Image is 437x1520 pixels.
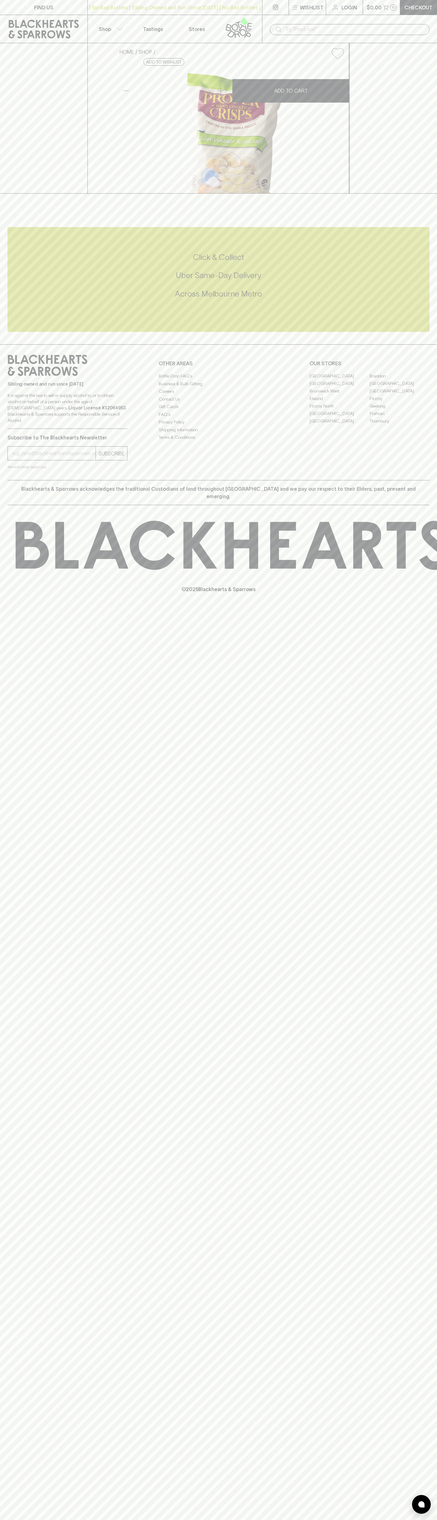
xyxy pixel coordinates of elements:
a: SHOP [139,49,152,55]
p: SUBSCRIBE [98,450,125,457]
a: [GEOGRAPHIC_DATA] [310,380,370,387]
p: Blackhearts & Sparrows acknowledges the traditional Custodians of land throughout [GEOGRAPHIC_DAT... [12,485,425,500]
img: 76744.png [115,64,349,193]
a: Prahran [370,410,430,417]
a: [GEOGRAPHIC_DATA] [370,387,430,395]
a: [GEOGRAPHIC_DATA] [310,372,370,380]
button: ADD TO CART [232,79,349,103]
p: ADD TO CART [274,87,308,94]
p: OUR STORES [310,360,430,367]
div: Call to action block [7,227,430,332]
a: Business & Bulk Gifting [159,380,279,388]
p: Stores [189,25,205,33]
a: [GEOGRAPHIC_DATA] [370,380,430,387]
a: Terms & Conditions [159,434,279,441]
img: bubble-icon [418,1501,425,1507]
a: Elwood [310,395,370,402]
strong: Liquor License #32064953 [68,405,126,410]
p: Checkout [405,4,433,11]
button: Add to wishlist [143,58,184,66]
input: Try "Pinot noir" [285,24,425,34]
p: Wishlist [300,4,324,11]
a: Shipping Information [159,426,279,433]
a: Braddon [370,372,430,380]
p: $0.00 [367,4,382,11]
a: Thornbury [370,417,430,425]
p: We will never spam you [7,464,127,470]
a: Brunswick West [310,387,370,395]
p: It is against the law to sell or supply alcohol to, or to obtain alcohol on behalf of a person un... [7,392,127,423]
a: Tastings [131,15,175,43]
a: Fitzroy [370,395,430,402]
p: Subscribe to The Blackhearts Newsletter [7,434,127,441]
p: Tastings [143,25,163,33]
button: Shop [88,15,132,43]
a: Privacy Policy [159,418,279,426]
p: Login [341,4,357,11]
a: HOME [120,49,134,55]
a: [GEOGRAPHIC_DATA] [310,410,370,417]
a: Fitzroy North [310,402,370,410]
p: Sibling owned and run since [DATE] [7,381,127,387]
a: Contact Us [159,395,279,403]
p: Shop [99,25,111,33]
p: 0 [392,6,395,9]
a: Geelong [370,402,430,410]
input: e.g. jane@blackheartsandsparrows.com.au [12,448,96,459]
a: [GEOGRAPHIC_DATA] [310,417,370,425]
h5: Uber Same-Day Delivery [7,270,430,281]
a: Stores [175,15,219,43]
p: OTHER AREAS [159,360,279,367]
a: Careers [159,388,279,395]
p: FIND US [34,4,53,11]
a: Gift Cards [159,403,279,411]
button: Add to wishlist [329,46,346,62]
a: FAQ's [159,411,279,418]
h5: Click & Collect [7,252,430,262]
h5: Across Melbourne Metro [7,289,430,299]
button: SUBSCRIBE [96,447,127,460]
a: Bottle Drop FAQ's [159,372,279,380]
